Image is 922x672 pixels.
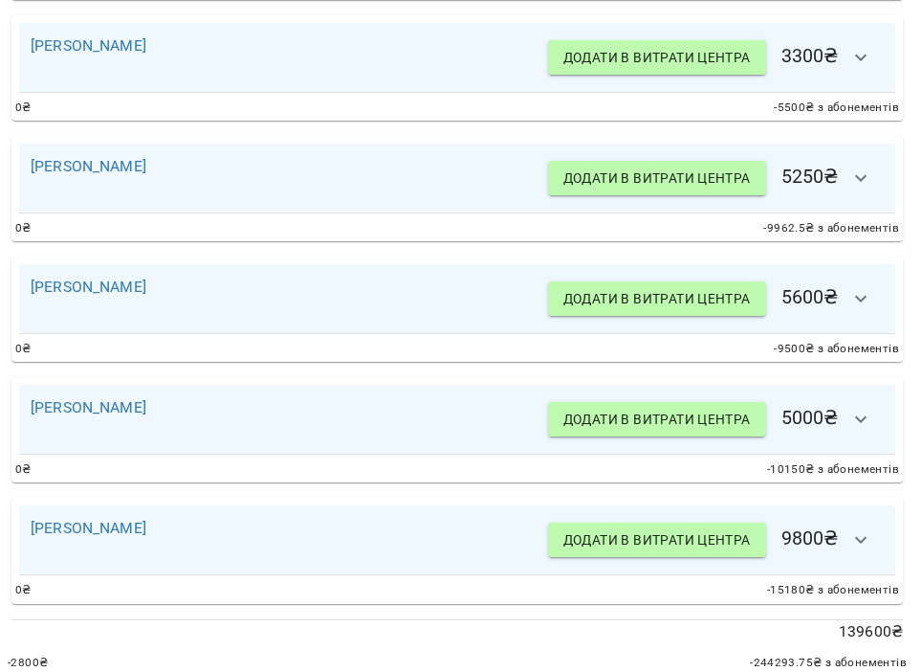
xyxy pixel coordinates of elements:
span: -9962.5 ₴ з абонементів [763,219,899,238]
a: [PERSON_NAME] [31,36,146,55]
span: -15180 ₴ з абонементів [767,581,899,600]
a: [PERSON_NAME] [31,519,146,537]
a: [PERSON_NAME] [31,398,146,416]
h6: 5000 ₴ [548,396,884,442]
a: [PERSON_NAME] [31,278,146,296]
span: 0 ₴ [15,581,32,600]
button: Додати в витрати центра [548,402,766,437]
h6: 9800 ₴ [548,517,884,563]
span: 0 ₴ [15,340,32,359]
span: Додати в витрати центра [563,46,751,69]
span: Додати в витрати центра [563,528,751,551]
span: -9500 ₴ з абонементів [774,340,899,359]
span: -5500 ₴ з абонементів [774,99,899,118]
button: Додати в витрати центра [548,161,766,195]
button: Додати в витрати центра [548,40,766,75]
h6: 5250 ₴ [548,155,884,201]
span: Додати в витрати центра [563,287,751,310]
button: Додати в витрати центра [548,281,766,316]
button: Додати в витрати центра [548,523,766,557]
span: 0 ₴ [15,99,32,118]
span: 0 ₴ [15,219,32,238]
a: [PERSON_NAME] [31,157,146,175]
h6: 3300 ₴ [548,34,884,80]
h6: 5600 ₴ [548,276,884,322]
span: Додати в витрати центра [563,167,751,190]
span: Додати в витрати центра [563,408,751,431]
p: 139600 ₴ [11,620,903,643]
span: 0 ₴ [15,460,32,480]
span: -10150 ₴ з абонементів [767,460,899,480]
